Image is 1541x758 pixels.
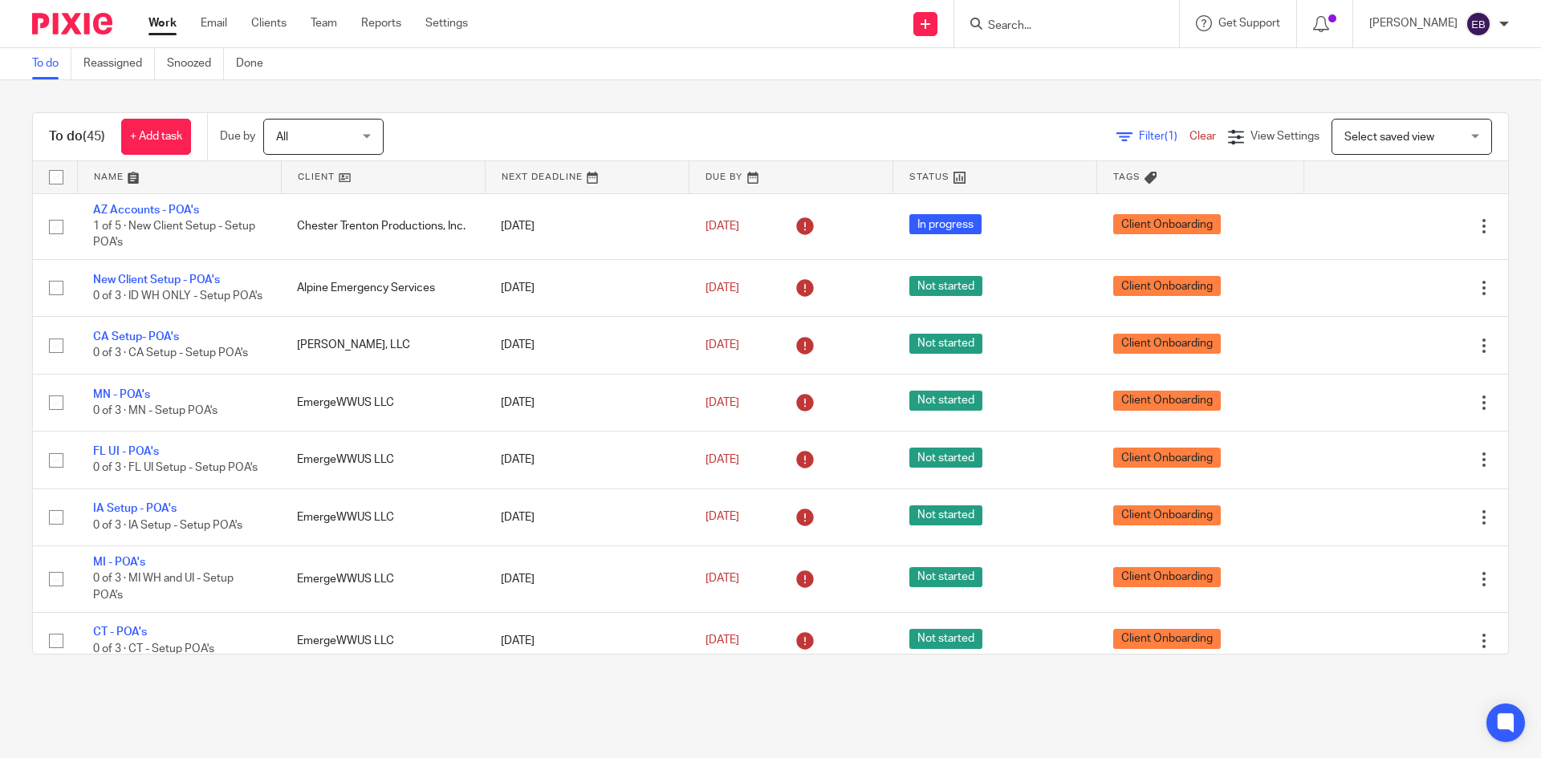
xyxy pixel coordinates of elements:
[311,15,337,31] a: Team
[167,48,224,79] a: Snoozed
[1113,334,1221,354] span: Client Onboarding
[93,290,262,302] span: 0 of 3 · ID WH ONLY - Setup POA's
[425,15,468,31] a: Settings
[93,520,242,531] span: 0 of 3 · IA Setup - Setup POA's
[32,13,112,34] img: Pixie
[281,546,485,612] td: EmergeWWUS LLC
[705,397,739,408] span: [DATE]
[485,488,689,545] td: [DATE]
[93,405,218,416] span: 0 of 3 · MN - Setup POA's
[705,454,739,465] span: [DATE]
[93,221,255,249] span: 1 of 5 · New Client Setup - Setup POA's
[1466,11,1491,37] img: svg%3E
[1369,15,1458,31] p: [PERSON_NAME]
[1113,448,1221,468] span: Client Onboarding
[93,389,150,400] a: MN - POA's
[93,348,248,359] span: 0 of 3 · CA Setup - Setup POA's
[201,15,227,31] a: Email
[1165,131,1177,142] span: (1)
[93,557,145,568] a: MI - POA's
[909,567,982,587] span: Not started
[705,635,739,647] span: [DATE]
[1189,131,1216,142] a: Clear
[281,374,485,431] td: EmergeWWUS LLC
[1113,214,1221,234] span: Client Onboarding
[121,119,191,155] a: + Add task
[909,629,982,649] span: Not started
[281,488,485,545] td: EmergeWWUS LLC
[986,19,1131,34] input: Search
[220,128,255,144] p: Due by
[1113,172,1141,181] span: Tags
[705,339,739,351] span: [DATE]
[93,643,214,655] span: 0 of 3 · CT - Setup POA's
[1218,18,1280,29] span: Get Support
[1250,131,1319,142] span: View Settings
[705,512,739,523] span: [DATE]
[281,612,485,669] td: EmergeWWUS LLC
[1113,391,1221,411] span: Client Onboarding
[1113,276,1221,296] span: Client Onboarding
[909,334,982,354] span: Not started
[83,130,105,143] span: (45)
[485,374,689,431] td: [DATE]
[1139,131,1189,142] span: Filter
[148,15,177,31] a: Work
[485,612,689,669] td: [DATE]
[485,259,689,316] td: [DATE]
[485,317,689,374] td: [DATE]
[909,391,982,411] span: Not started
[93,574,234,602] span: 0 of 3 · MI WH and UI - Setup POA's
[281,259,485,316] td: Alpine Emergency Services
[93,626,147,638] a: CT - POA's
[909,276,982,296] span: Not started
[93,274,220,286] a: New Client Setup - POA's
[361,15,401,31] a: Reports
[485,546,689,612] td: [DATE]
[93,331,179,343] a: CA Setup- POA's
[909,448,982,468] span: Not started
[276,132,288,143] span: All
[1344,132,1434,143] span: Select saved view
[1113,567,1221,587] span: Client Onboarding
[49,128,105,145] h1: To do
[83,48,155,79] a: Reassigned
[93,503,177,514] a: IA Setup - POA's
[485,193,689,259] td: [DATE]
[705,221,739,232] span: [DATE]
[1113,629,1221,649] span: Client Onboarding
[909,214,982,234] span: In progress
[485,432,689,488] td: [DATE]
[93,446,159,457] a: FL UI - POA's
[93,205,199,216] a: AZ Accounts - POA's
[705,574,739,585] span: [DATE]
[32,48,71,79] a: To do
[909,505,982,525] span: Not started
[281,317,485,374] td: [PERSON_NAME], LLC
[281,193,485,259] td: Chester Trenton Productions, Inc.
[1113,505,1221,525] span: Client Onboarding
[236,48,275,79] a: Done
[281,432,485,488] td: EmergeWWUS LLC
[251,15,287,31] a: Clients
[93,463,258,474] span: 0 of 3 · FL UI Setup - Setup POA's
[705,282,739,294] span: [DATE]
